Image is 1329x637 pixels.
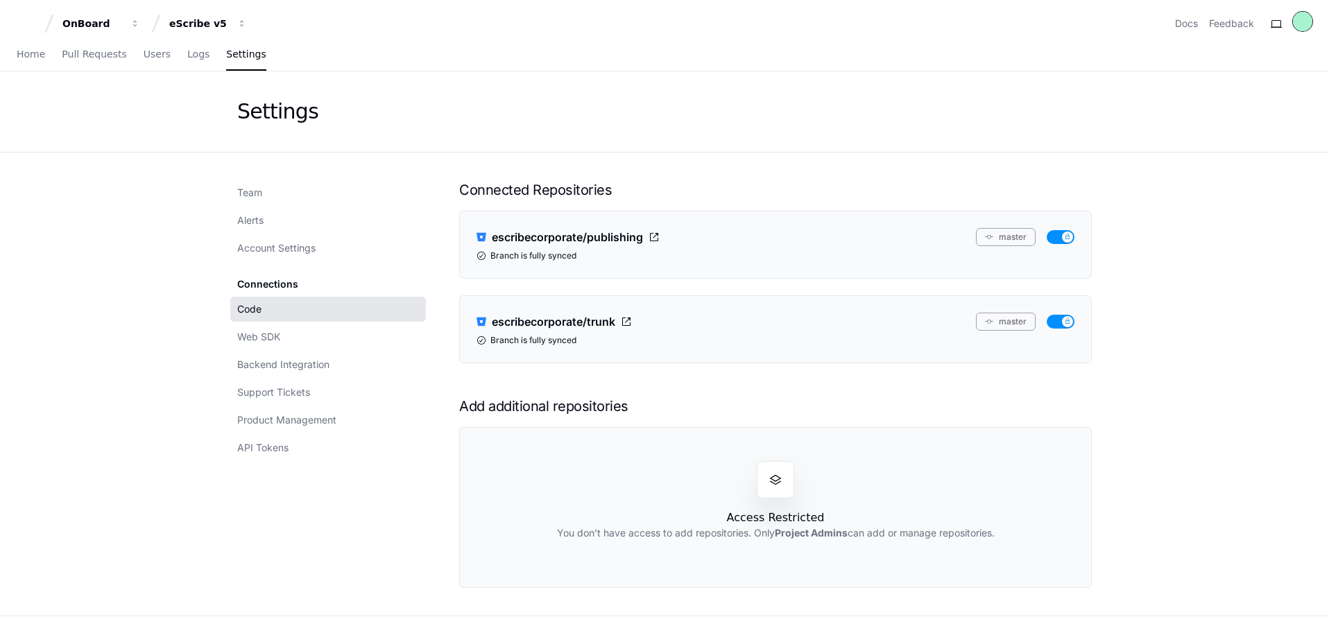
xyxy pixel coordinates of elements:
[62,17,122,30] div: OnBoard
[237,385,310,399] span: Support Tickets
[230,352,426,377] a: Backend Integration
[144,39,171,71] a: Users
[477,335,1074,346] div: Branch is fully synced
[57,11,146,36] button: OnBoard
[775,527,848,539] strong: Project Admins
[226,39,266,71] a: Settings
[230,180,426,205] a: Team
[169,17,229,30] div: eScribe v5
[492,313,615,330] span: escribecorporate/trunk
[1209,17,1254,30] button: Feedback
[237,213,264,227] span: Alerts
[237,413,336,427] span: Product Management
[230,435,426,460] a: API Tokens
[237,441,289,455] span: API Tokens
[164,11,252,36] button: eScribe v5
[230,380,426,405] a: Support Tickets
[237,358,329,372] span: Backend Integration
[62,39,126,71] a: Pull Requests
[237,186,262,200] span: Team
[17,50,45,58] span: Home
[727,509,825,526] h1: Access Restricted
[477,313,632,331] a: escribecorporate/trunk
[187,39,209,71] a: Logs
[144,50,171,58] span: Users
[976,313,1036,331] button: master
[557,526,995,540] h2: You don’t have access to add repositories. Only can add or manage repositories.
[976,228,1036,246] button: master
[237,99,318,124] div: Settings
[477,228,660,246] a: escribecorporate/publishing
[187,50,209,58] span: Logs
[230,208,426,233] a: Alerts
[459,396,1092,416] h1: Add additional repositories
[459,180,1092,200] h1: Connected Repositories
[226,50,266,58] span: Settings
[237,330,280,344] span: Web SDK
[1175,17,1198,30] a: Docs
[62,50,126,58] span: Pull Requests
[477,250,1074,261] div: Branch is fully synced
[230,236,426,261] a: Account Settings
[230,297,426,322] a: Code
[230,408,426,433] a: Product Management
[230,324,426,349] a: Web SDK
[492,229,643,245] span: escribecorporate/publishing
[17,39,45,71] a: Home
[237,302,261,316] span: Code
[237,241,316,255] span: Account Settings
